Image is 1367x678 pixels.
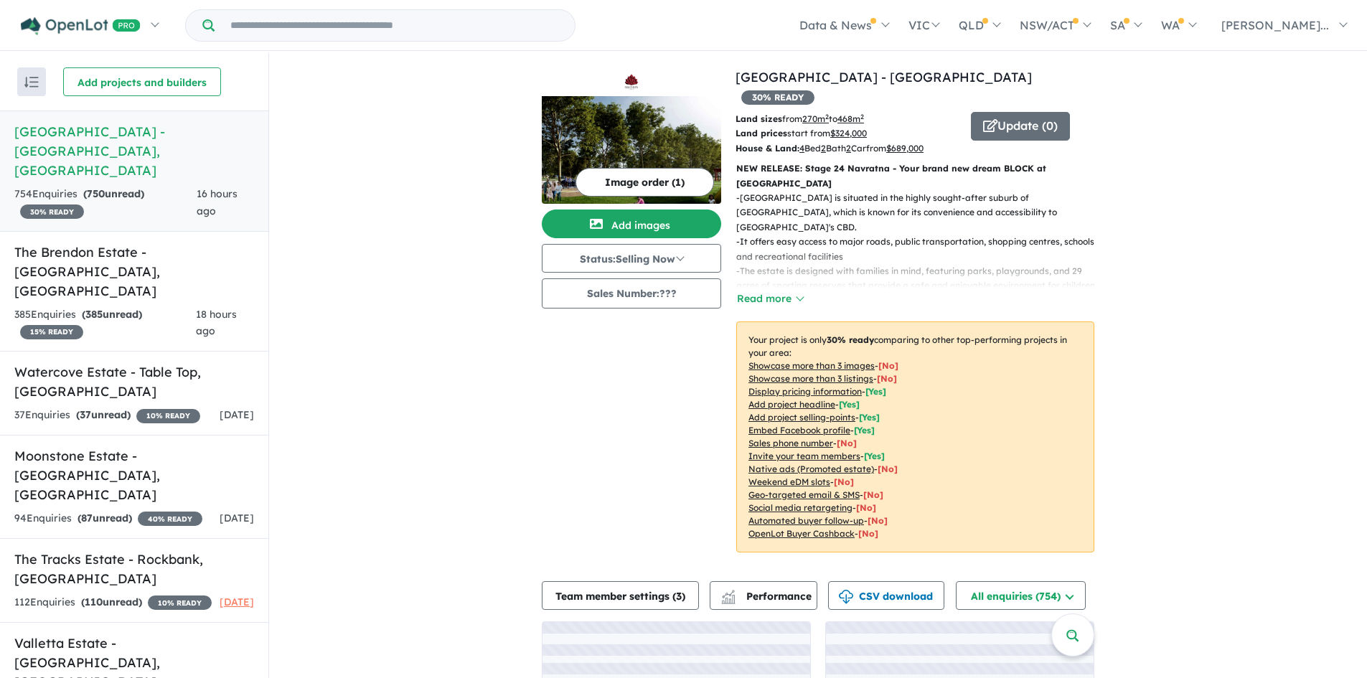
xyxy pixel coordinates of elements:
u: 468 m [837,113,864,124]
img: download icon [839,590,853,604]
u: Showcase more than 3 images [748,360,875,371]
b: Land prices [736,128,787,138]
u: 270 m [802,113,829,124]
img: Emerald Park Estate - Tarneit Logo [548,73,715,90]
u: Embed Facebook profile [748,425,850,435]
span: 30 % READY [741,90,814,105]
u: 2 [821,143,826,154]
span: [ Yes ] [864,451,885,461]
span: [ Yes ] [839,399,860,410]
p: NEW RELEASE: Stage 24 Navratna - Your brand new dream BLOCK at [GEOGRAPHIC_DATA] [736,161,1094,191]
strong: ( unread) [76,408,131,421]
u: Add project selling-points [748,412,855,423]
b: 30 % ready [827,334,874,345]
u: Add project headline [748,399,835,410]
span: [ Yes ] [865,386,886,397]
strong: ( unread) [77,512,132,524]
div: 385 Enquir ies [14,306,196,341]
img: sort.svg [24,77,39,88]
div: 112 Enquir ies [14,594,212,611]
span: 3 [676,590,682,603]
span: [ Yes ] [854,425,875,435]
img: bar-chart.svg [721,595,736,604]
sup: 2 [860,113,864,121]
span: [No] [878,463,898,474]
strong: ( unread) [82,308,142,321]
span: [ Yes ] [859,412,880,423]
button: CSV download [828,581,944,610]
p: from [736,112,960,126]
span: [DATE] [220,595,254,608]
button: Add images [542,209,721,238]
button: Status:Selling Now [542,244,721,273]
span: [No] [834,476,854,487]
span: 15 % READY [20,325,83,339]
span: [ No ] [878,360,898,371]
span: to [829,113,864,124]
span: 750 [87,187,105,200]
img: Openlot PRO Logo White [21,17,141,35]
p: Your project is only comparing to other top-performing projects in your area: - - - - - - - - - -... [736,321,1094,552]
b: Land sizes [736,113,782,124]
span: 87 [81,512,93,524]
u: Native ads (Promoted estate) [748,463,874,474]
span: Performance [723,590,812,603]
h5: [GEOGRAPHIC_DATA] - [GEOGRAPHIC_DATA] , [GEOGRAPHIC_DATA] [14,122,254,180]
u: 2 [846,143,851,154]
button: Update (0) [971,112,1070,141]
span: 37 [80,408,91,421]
span: 40 % READY [138,512,202,526]
strong: ( unread) [83,187,144,200]
span: 385 [85,308,103,321]
span: 30 % READY [20,204,84,219]
u: Sales phone number [748,438,833,448]
button: Team member settings (3) [542,581,699,610]
u: OpenLot Buyer Cashback [748,528,855,539]
sup: 2 [825,113,829,121]
div: 37 Enquir ies [14,407,200,424]
u: Showcase more than 3 listings [748,373,873,384]
div: 754 Enquir ies [14,186,197,220]
u: Geo-targeted email & SMS [748,489,860,500]
span: [ No ] [877,373,897,384]
span: [No] [858,528,878,539]
u: Invite your team members [748,451,860,461]
h5: Moonstone Estate - [GEOGRAPHIC_DATA] , [GEOGRAPHIC_DATA] [14,446,254,504]
h5: Watercove Estate - Table Top , [GEOGRAPHIC_DATA] [14,362,254,401]
span: 10 % READY [148,595,212,610]
button: Read more [736,291,804,307]
span: [No] [868,515,888,526]
u: $ 689,000 [886,143,924,154]
span: [No] [856,502,876,513]
span: [DATE] [220,512,254,524]
img: line-chart.svg [722,590,735,598]
b: House & Land: [736,143,799,154]
button: Performance [710,581,817,610]
span: 110 [85,595,103,608]
button: Add projects and builders [63,67,221,96]
button: Image order (1) [576,168,714,197]
img: Emerald Park Estate - Tarneit [542,96,721,204]
span: 18 hours ago [196,308,237,338]
u: 4 [799,143,804,154]
p: Bed Bath Car from [736,141,960,156]
p: - The estate is designed with families in mind, featuring parks, playgrounds, and 29 acres of spo... [736,264,1106,308]
button: All enquiries (754) [956,581,1086,610]
a: [GEOGRAPHIC_DATA] - [GEOGRAPHIC_DATA] [736,69,1032,85]
u: Display pricing information [748,386,862,397]
span: [DATE] [220,408,254,421]
input: Try estate name, suburb, builder or developer [217,10,572,41]
p: - It offers easy access to major roads, public transportation, shopping centres, schools, and rec... [736,235,1106,264]
span: [PERSON_NAME]... [1221,18,1329,32]
span: [ No ] [837,438,857,448]
span: [No] [863,489,883,500]
span: 10 % READY [136,409,200,423]
u: $ 324,000 [830,128,867,138]
p: - [GEOGRAPHIC_DATA] is situated in the highly sought-after suburb of [GEOGRAPHIC_DATA], which is ... [736,191,1106,235]
strong: ( unread) [81,595,142,608]
a: Emerald Park Estate - Tarneit LogoEmerald Park Estate - Tarneit [542,67,721,204]
h5: The Brendon Estate - [GEOGRAPHIC_DATA] , [GEOGRAPHIC_DATA] [14,243,254,301]
button: Sales Number:??? [542,278,721,309]
u: Social media retargeting [748,502,852,513]
u: Automated buyer follow-up [748,515,864,526]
